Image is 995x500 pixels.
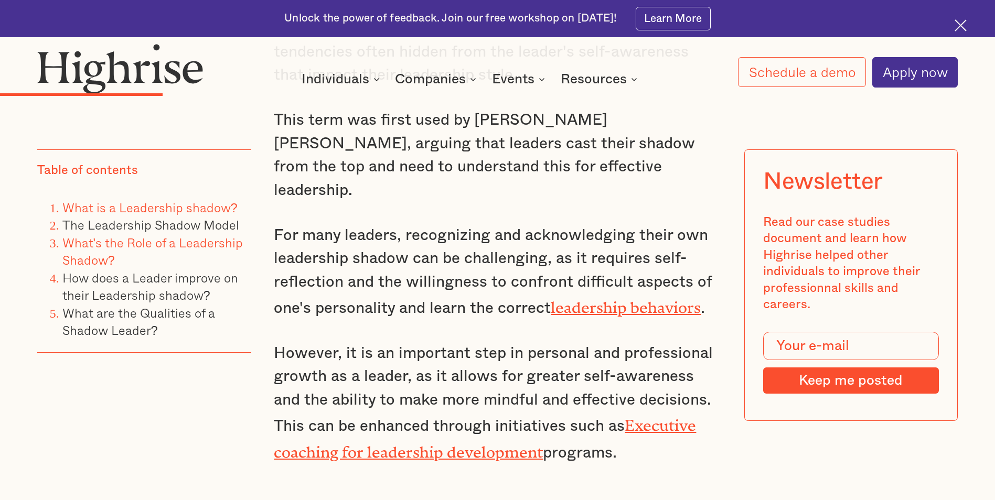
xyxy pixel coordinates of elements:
[763,332,938,360] input: Your e-mail
[763,367,938,394] input: Keep me posted
[302,73,369,85] div: Individuals
[561,73,627,85] div: Resources
[738,57,865,87] a: Schedule a demo
[763,168,883,195] div: Newsletter
[274,108,721,202] p: This term was first used by [PERSON_NAME] [PERSON_NAME], arguing that leaders cast their shadow f...
[395,73,479,85] div: Companies
[955,19,967,31] img: Cross icon
[37,44,204,94] img: Highrise logo
[62,232,243,269] a: What's the Role of a Leadership Shadow?
[763,332,938,394] form: Modal Form
[302,73,383,85] div: Individuals
[274,342,721,464] p: However, it is an important step in personal and professional growth as a leader, as it allows fo...
[62,303,215,340] a: What are the Qualities of a Shadow Leader?
[274,224,721,320] p: For many leaders, recognizing and acknowledging their own leadership shadow can be challenging, a...
[492,73,548,85] div: Events
[763,214,938,313] div: Read our case studies document and learn how Highrise helped other individuals to improve their p...
[62,267,238,305] a: How does a Leader improve on their Leadership shadow?
[395,73,466,85] div: Companies
[561,73,640,85] div: Resources
[284,11,617,26] div: Unlock the power of feedback. Join our free workshop on [DATE]!
[551,299,701,309] a: leadership behaviors
[872,57,958,88] a: Apply now
[636,7,711,30] a: Learn More
[274,417,696,453] a: Executive coaching for leadership development
[62,215,239,234] a: The Leadership Shadow Model
[62,197,238,216] a: What is a Leadership shadow?
[37,162,138,179] div: Table of contents
[492,73,534,85] div: Events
